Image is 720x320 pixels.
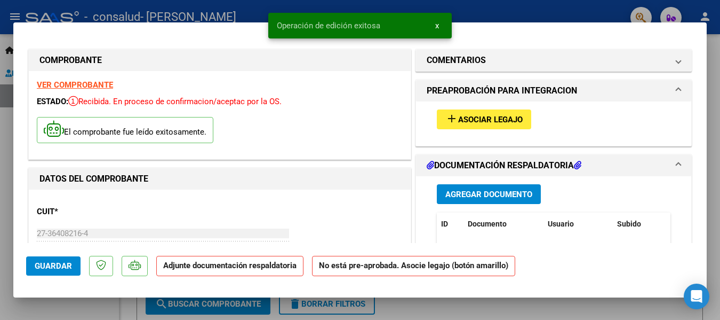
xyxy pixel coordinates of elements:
[427,84,577,97] h1: PREAPROBACIÓN PARA INTEGRACION
[312,256,515,277] strong: No está pre-aprobada. Asocie legajo (botón amarillo)
[37,117,213,143] p: El comprobante fue leído exitosamente.
[613,213,666,236] datatable-header-cell: Subido
[35,261,72,271] span: Guardar
[437,184,541,204] button: Agregar Documento
[427,54,486,67] h1: COMENTARIOS
[666,213,719,236] datatable-header-cell: Acción
[39,174,148,184] strong: DATOS DEL COMPROBANTE
[437,110,531,129] button: Asociar Legajo
[437,213,463,236] datatable-header-cell: ID
[468,220,507,228] span: Documento
[37,206,147,218] p: CUIT
[458,115,523,124] span: Asociar Legajo
[617,220,641,228] span: Subido
[163,261,297,270] strong: Adjunte documentación respaldatoria
[441,220,448,228] span: ID
[427,16,447,35] button: x
[445,190,532,199] span: Agregar Documento
[39,55,102,65] strong: COMPROBANTE
[277,20,380,31] span: Operación de edición exitosa
[68,97,282,106] span: Recibida. En proceso de confirmacion/aceptac por la OS.
[463,213,543,236] datatable-header-cell: Documento
[37,80,113,90] a: VER COMPROBANTE
[684,284,709,309] div: Open Intercom Messenger
[37,97,68,106] span: ESTADO:
[435,21,439,30] span: x
[543,213,613,236] datatable-header-cell: Usuario
[416,80,691,102] mat-expansion-panel-header: PREAPROBACIÓN PARA INTEGRACION
[26,256,81,276] button: Guardar
[416,50,691,71] mat-expansion-panel-header: COMENTARIOS
[416,155,691,176] mat-expansion-panel-header: DOCUMENTACIÓN RESPALDATORIA
[427,159,581,172] h1: DOCUMENTACIÓN RESPALDATORIA
[416,102,691,146] div: PREAPROBACIÓN PARA INTEGRACION
[548,220,574,228] span: Usuario
[445,112,458,125] mat-icon: add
